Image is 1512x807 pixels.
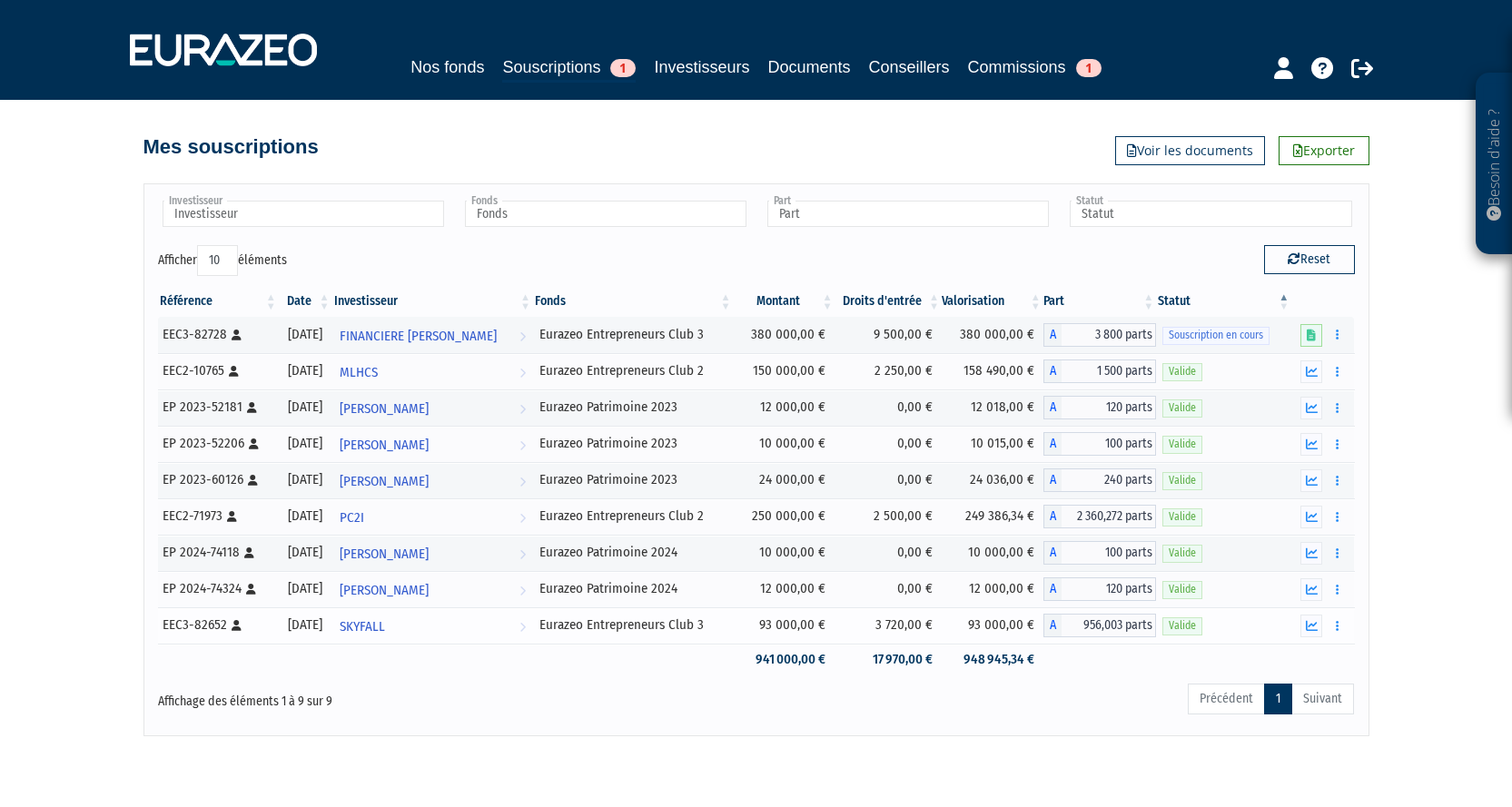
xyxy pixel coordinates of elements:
div: EP 2024-74324 [163,579,272,598]
a: Souscriptions1 [502,54,636,83]
select: Afficheréléments [197,245,238,276]
span: FINANCIERE [PERSON_NAME] [340,320,497,353]
span: 1 500 parts [1062,359,1156,383]
span: [PERSON_NAME] [340,428,429,462]
div: A - Eurazeo Patrimoine 2023 [1043,468,1156,492]
i: [Français] Personne physique [229,366,239,377]
span: Valide [1162,399,1202,417]
td: 17 970,00 € [835,644,942,675]
a: Conseillers [869,54,950,80]
button: Reset [1264,245,1355,274]
div: A - Eurazeo Patrimoine 2024 [1043,541,1156,565]
td: 158 490,00 € [942,353,1043,389]
span: Valide [1162,508,1202,526]
span: A [1043,577,1062,601]
div: [DATE] [285,615,326,635]
div: [DATE] [285,579,326,598]
i: Voir l'investisseur [519,537,526,571]
div: [DATE] [285,398,326,417]
i: [Français] Personne physique [246,584,256,595]
span: 120 parts [1062,577,1156,601]
a: [PERSON_NAME] [332,535,534,571]
a: FINANCIERE [PERSON_NAME] [332,317,534,353]
th: Date: activer pour trier la colonne par ordre croissant [279,286,332,317]
th: Droits d'entrée: activer pour trier la colonne par ordre croissant [835,286,942,317]
td: 941 000,00 € [734,644,835,675]
td: 12 018,00 € [942,389,1043,426]
span: A [1043,323,1062,347]
th: Fonds: activer pour trier la colonne par ordre croissant [533,286,733,317]
td: 150 000,00 € [734,353,835,389]
i: [Français] Personne physique [232,330,242,340]
div: Eurazeo Entrepreneurs Club 3 [539,615,726,635]
div: EEC2-71973 [163,507,272,526]
span: 100 parts [1062,432,1156,456]
span: [PERSON_NAME] [340,574,429,607]
th: Montant: activer pour trier la colonne par ordre croissant [734,286,835,317]
td: 380 000,00 € [734,317,835,353]
div: EEC3-82728 [163,325,272,344]
span: Souscription en cours [1162,327,1270,344]
span: 240 parts [1062,468,1156,492]
div: A - Eurazeo Patrimoine 2024 [1043,577,1156,601]
td: 10 015,00 € [942,426,1043,462]
span: A [1043,396,1062,419]
th: Valorisation: activer pour trier la colonne par ordre croissant [942,286,1043,317]
div: Eurazeo Patrimoine 2023 [539,398,726,417]
div: [DATE] [285,507,326,526]
td: 93 000,00 € [734,607,835,644]
span: 3 800 parts [1062,323,1156,347]
td: 2 250,00 € [835,353,942,389]
i: [Français] Personne physique [232,620,242,631]
td: 10 000,00 € [942,535,1043,571]
i: Voir l'investisseur [519,501,526,535]
a: MLHCS [332,353,534,389]
span: A [1043,614,1062,637]
span: MLHCS [340,356,378,389]
td: 10 000,00 € [734,426,835,462]
a: SKYFALL [332,607,534,644]
td: 2 500,00 € [835,498,942,535]
td: 9 500,00 € [835,317,942,353]
div: Eurazeo Patrimoine 2024 [539,543,726,562]
i: Voir l'investisseur [519,610,526,644]
td: 12 000,00 € [734,389,835,426]
i: [Français] Personne physique [248,475,258,486]
a: [PERSON_NAME] [332,571,534,607]
div: A - Eurazeo Entrepreneurs Club 3 [1043,614,1156,637]
span: 1 [1076,59,1102,77]
td: 93 000,00 € [942,607,1043,644]
th: Statut : activer pour trier la colonne par ordre d&eacute;croissant [1156,286,1291,317]
div: Eurazeo Patrimoine 2023 [539,434,726,453]
span: 1 [610,59,636,77]
td: 380 000,00 € [942,317,1043,353]
td: 12 000,00 € [942,571,1043,607]
span: 956,003 parts [1062,614,1156,637]
a: PC2I [332,498,534,535]
a: [PERSON_NAME] [332,389,534,426]
span: SKYFALL [340,610,385,644]
div: A - Eurazeo Entrepreneurs Club 3 [1043,323,1156,347]
i: Voir l'investisseur [519,465,526,498]
h4: Mes souscriptions [143,136,319,158]
td: 0,00 € [835,389,942,426]
th: Référence : activer pour trier la colonne par ordre croissant [158,286,279,317]
div: [DATE] [285,543,326,562]
span: Valide [1162,617,1202,635]
i: Voir l'investisseur [519,392,526,426]
div: A - Eurazeo Entrepreneurs Club 2 [1043,505,1156,528]
a: [PERSON_NAME] [332,426,534,462]
td: 10 000,00 € [734,535,835,571]
span: 2 360,272 parts [1062,505,1156,528]
td: 0,00 € [835,462,942,498]
i: Voir l'investisseur [519,320,526,353]
span: A [1043,541,1062,565]
div: EP 2024-74118 [163,543,272,562]
i: Voir l'investisseur [519,428,526,462]
div: Eurazeo Patrimoine 2023 [539,470,726,489]
span: Valide [1162,581,1202,598]
a: Exporter [1279,136,1369,165]
div: Eurazeo Entrepreneurs Club 3 [539,325,726,344]
span: A [1043,468,1062,492]
div: Affichage des éléments 1 à 9 sur 9 [158,682,641,711]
